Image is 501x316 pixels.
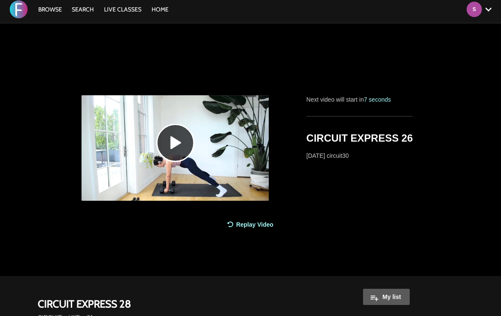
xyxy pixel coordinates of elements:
[147,6,173,13] a: HOME
[34,6,66,13] a: Browse
[364,96,391,103] strong: 7 seconds
[38,297,131,310] strong: CIRCUIT EXPRESS 28
[100,6,146,13] a: LIVE CLASSES
[219,216,282,233] a: Replay Video
[68,6,98,13] a: Search
[10,0,28,18] img: FORMATION
[307,151,413,160] p: [DATE] circuit30
[363,289,410,305] button: My list
[307,131,413,145] strong: CIRCUIT EXPRESS 26
[307,95,413,104] p: Next video will start in
[34,5,173,14] nav: Primary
